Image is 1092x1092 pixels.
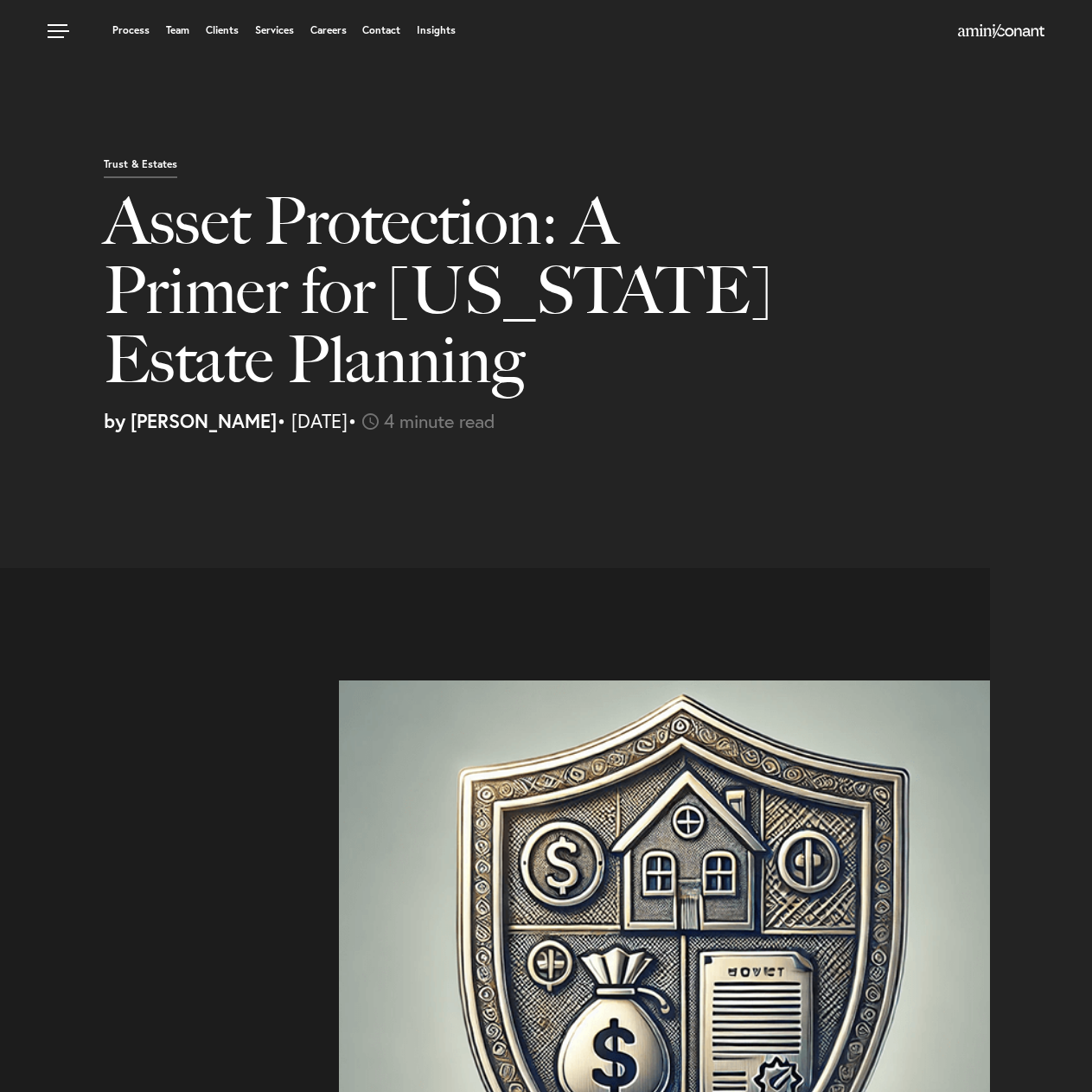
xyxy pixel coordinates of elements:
img: icon-time-light.svg [362,413,379,430]
span: 4 minute read [384,408,495,433]
a: Home [958,25,1044,39]
strong: by [PERSON_NAME] [104,408,277,433]
p: Trust & Estates [104,159,177,178]
a: Insights [417,25,456,35]
a: Process [112,25,150,35]
p: • [DATE] [104,412,1079,431]
img: Amini & Conant [958,24,1044,38]
a: Services [255,25,294,35]
a: Clients [206,25,239,35]
span: • [348,408,357,433]
a: Careers [310,25,347,35]
a: Team [166,25,189,35]
h1: Asset Protection: A Primer for [US_STATE] Estate Planning [104,187,786,412]
a: Contact [362,25,400,35]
